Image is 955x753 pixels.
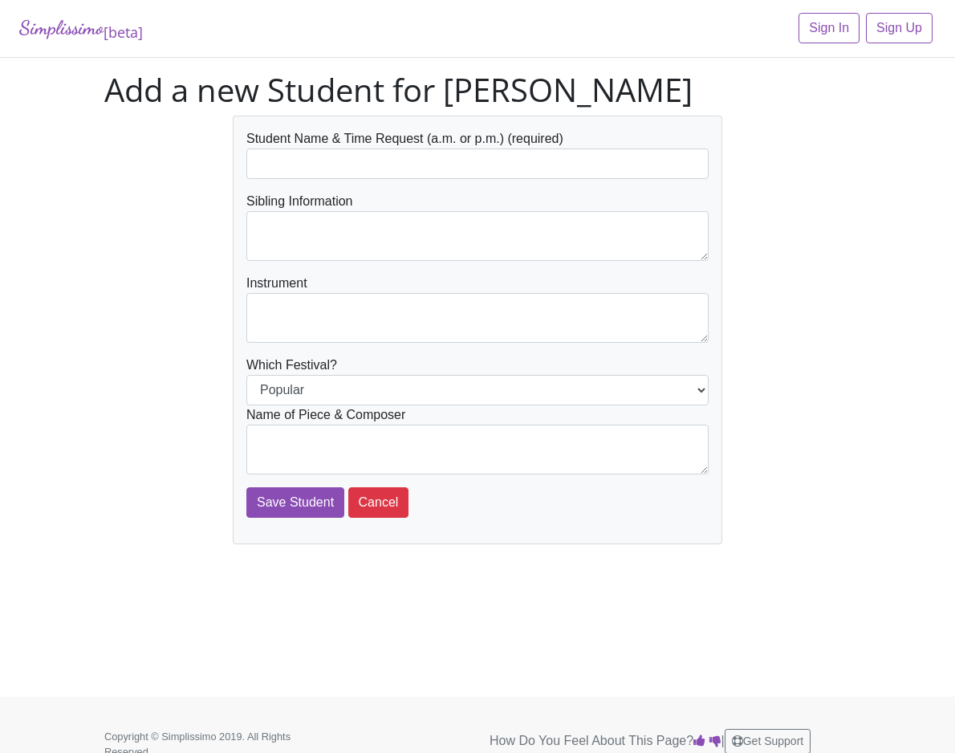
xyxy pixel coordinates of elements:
form: Which Festival? [246,129,709,518]
sub: [beta] [104,22,143,42]
div: Student Name & Time Request (a.m. or p.m.) (required) [246,129,709,179]
a: Sign In [799,13,859,43]
h1: Add a new Student for [PERSON_NAME] [104,71,851,109]
div: Name of Piece & Composer [246,405,709,474]
div: Sibling Information [246,192,709,261]
button: Cancel [348,487,409,518]
a: Simplissimo[beta] [19,13,143,44]
div: Instrument [246,274,709,343]
a: Sign Up [866,13,933,43]
input: Save Student [246,487,344,518]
